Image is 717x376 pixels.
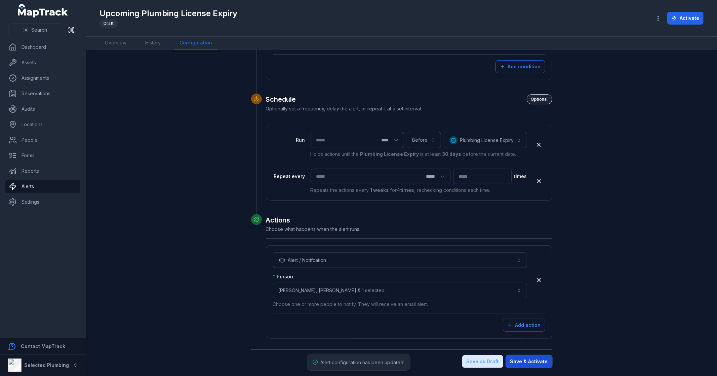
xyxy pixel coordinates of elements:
button: Alert / Notifcation [273,252,527,268]
label: Run [273,137,305,143]
span: Optionally set a frequency, delay the alert, or repeat it at a set interval. [266,106,422,111]
a: Assets [5,56,80,69]
a: Locations [5,118,80,131]
button: Before [407,132,441,148]
a: Audits [5,102,80,116]
h2: Actions [266,215,552,225]
p: Repeats the actions every for , rechecking conditions each time. [311,187,527,194]
strong: Plumbing License Expiry [360,151,419,157]
button: Search [8,24,62,36]
div: Draft [99,19,118,28]
a: Settings [5,195,80,209]
a: Alerts [5,180,80,193]
strong: Selected Plumbing [24,362,69,368]
a: MapTrack [18,4,68,18]
h1: Upcoming Plumbing License Expiry [99,8,237,19]
button: Add condition [495,60,545,73]
button: Plumbing License Expiry [444,132,527,148]
p: Holds actions until the is at least before the current date. [311,151,527,158]
a: History [140,37,166,49]
span: Alert configuration has been updated! [321,360,405,365]
a: Assignments [5,71,80,85]
a: Configuration [174,37,217,49]
a: Reservations [5,87,80,100]
span: Choose what happens when the alert runs. [266,226,361,232]
a: People [5,133,80,147]
button: Add action [503,319,545,332]
p: Choose one or more people to notify. They will receive an email alert. [273,301,527,308]
strong: 1 weeks [370,187,389,193]
strong: 4 times [397,187,414,193]
a: Reports [5,164,80,178]
a: Dashboard [5,40,80,54]
label: Repeat every [273,173,305,180]
span: times [514,173,527,180]
h2: Schedule [266,94,552,104]
a: Forms [5,149,80,162]
div: Optional [527,94,552,104]
button: [PERSON_NAME], [PERSON_NAME] & 1 selected [273,283,527,298]
a: Overview [99,37,132,49]
button: Save as Draft [462,355,503,368]
button: Activate [667,12,704,25]
label: Person [273,273,293,280]
strong: Contact MapTrack [21,343,65,349]
strong: 30 days [442,151,462,157]
span: Search [31,27,47,33]
button: Save & Activate [506,355,552,368]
